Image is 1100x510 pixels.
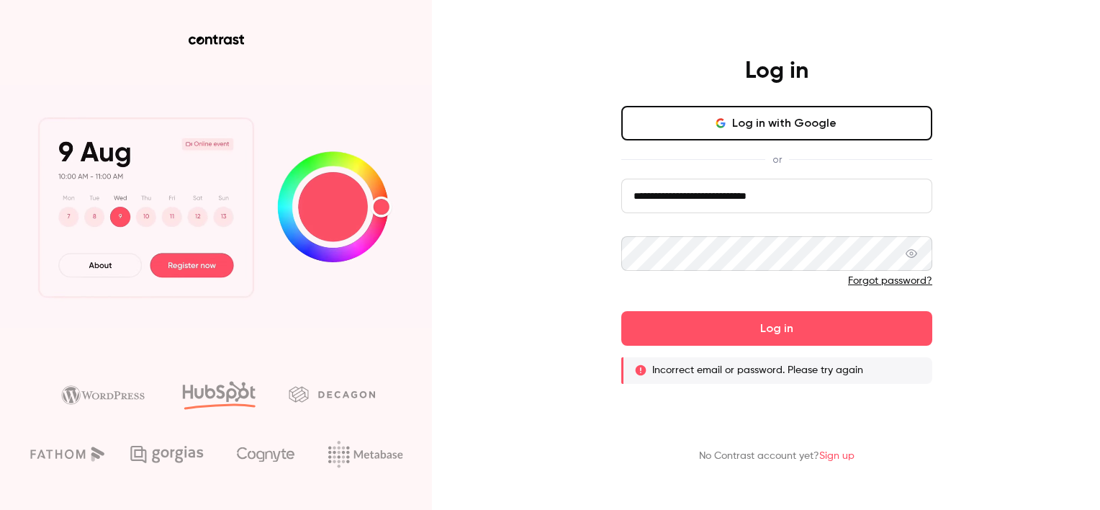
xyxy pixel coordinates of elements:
[765,152,789,167] span: or
[289,386,375,402] img: decagon
[819,451,855,461] a: Sign up
[621,106,932,140] button: Log in with Google
[848,276,932,286] a: Forgot password?
[745,57,808,86] h4: Log in
[621,311,932,346] button: Log in
[652,363,863,377] p: Incorrect email or password. Please try again
[699,449,855,464] p: No Contrast account yet?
